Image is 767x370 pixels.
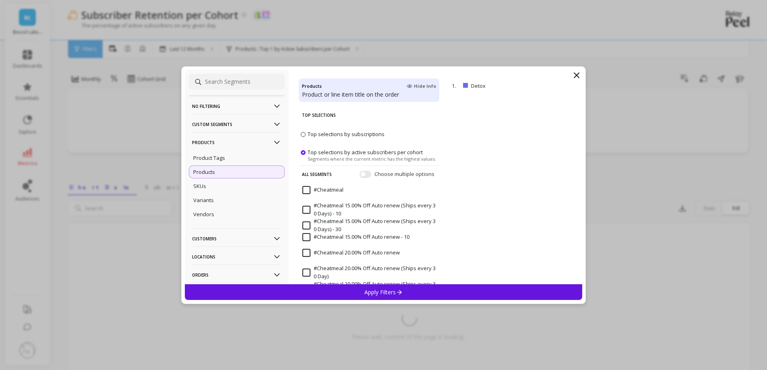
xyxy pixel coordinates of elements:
[302,233,409,241] span: #Cheatmeal 15.00% Off Auto renew - 10
[302,82,322,91] h4: Products
[192,114,281,134] p: Custom Segments
[302,202,436,217] span: #Cheatmeal 15.00% Off Auto renew (Ships every 30 Days) - 10
[192,132,281,153] p: Products
[193,196,214,204] p: Variants
[192,96,281,116] p: No filtering
[302,265,436,280] span: #Cheatmeal 20.00% Off Auto renew (Ships every 30 Day)
[364,288,403,296] p: Apply Filters
[302,107,436,124] p: Top Selections
[189,74,285,90] input: Search Segments
[374,170,436,178] span: Choose multiple options
[302,91,436,99] p: Product or line item title on the order
[193,182,206,190] p: SKUs
[193,154,225,161] p: Product Tags
[192,246,281,267] p: Locations
[452,82,460,89] p: 1.
[192,283,281,303] p: Subscriptions
[192,228,281,249] p: Customers
[308,130,385,138] span: Top selections by subscriptions
[471,82,531,89] p: Detox
[302,249,400,257] span: #Cheatmeal 20.00% Off Auto renew
[193,168,215,176] p: Products
[308,155,436,161] span: Segments where the current metric has the highest values.
[302,217,436,233] span: #Cheatmeal 15.00% Off Auto renew (Ships every 30 Days) - 30
[407,83,436,89] span: Hide Info
[302,280,436,296] span: #Cheatmeal 20.00% Off Auto renew (Ships every 30 Days)
[302,186,343,194] span: #Cheatmeal
[302,165,332,182] p: All Segments
[193,211,214,218] p: Vendors
[308,148,423,155] span: Top selections by active subscribers per cohort
[192,265,281,285] p: Orders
